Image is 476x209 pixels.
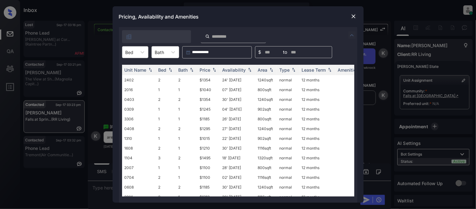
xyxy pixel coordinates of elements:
[176,173,197,182] td: 1
[125,67,147,73] div: Unit Name
[277,153,299,163] td: normal
[277,143,299,153] td: normal
[277,192,299,202] td: normal
[299,143,335,153] td: 12 months
[268,68,275,72] img: sorting
[176,85,197,95] td: 1
[302,67,326,73] div: Lease Term
[176,104,197,114] td: 1
[220,124,255,134] td: 27' [DATE]
[299,104,335,114] td: 12 months
[126,34,132,40] img: icon-zuma
[197,192,220,202] td: $1310
[220,153,255,163] td: 18' [DATE]
[277,124,299,134] td: normal
[205,34,210,39] img: icon-zuma
[167,68,174,72] img: sorting
[197,134,220,143] td: $1015
[156,104,176,114] td: 1
[176,143,197,153] td: 1
[156,173,176,182] td: 2
[299,173,335,182] td: 12 months
[197,75,220,85] td: $1354
[255,95,277,104] td: 1240 sqft
[122,95,156,104] td: 0403
[156,75,176,85] td: 2
[277,134,299,143] td: normal
[122,163,156,173] td: 2007
[176,153,197,163] td: 2
[255,114,277,124] td: 800 sqft
[259,49,261,56] span: $
[255,85,277,95] td: 800 sqft
[197,153,220,163] td: $1495
[220,95,255,104] td: 30' [DATE]
[122,192,156,202] td: 2801
[156,124,176,134] td: 2
[299,124,335,134] td: 12 months
[258,67,268,73] div: Area
[283,49,287,56] span: to
[176,182,197,192] td: 2
[156,192,176,202] td: 2
[255,163,277,173] td: 800 sqft
[176,124,197,134] td: 2
[220,182,255,192] td: 30' [DATE]
[197,143,220,153] td: $1210
[197,182,220,192] td: $1185
[156,114,176,124] td: 1
[255,153,277,163] td: 1320 sqft
[255,173,277,182] td: 1116 sqft
[277,104,299,114] td: normal
[220,173,255,182] td: 02' [DATE]
[299,163,335,173] td: 12 months
[220,85,255,95] td: 07' [DATE]
[277,85,299,95] td: normal
[299,192,335,202] td: 12 months
[122,124,156,134] td: 0408
[156,134,176,143] td: 1
[197,163,220,173] td: $1100
[122,173,156,182] td: 0704
[156,163,176,173] td: 1
[277,173,299,182] td: normal
[299,95,335,104] td: 12 months
[122,104,156,114] td: 0309
[197,114,220,124] td: $1185
[255,143,277,153] td: 1116 sqft
[197,95,220,104] td: $1354
[247,68,253,72] img: sorting
[338,67,359,73] div: Amenities
[220,114,255,124] td: 26' [DATE]
[200,67,211,73] div: Price
[197,104,220,114] td: $1245
[122,182,156,192] td: 0608
[277,163,299,173] td: normal
[220,134,255,143] td: 22' [DATE]
[122,143,156,153] td: 1608
[299,134,335,143] td: 12 months
[255,75,277,85] td: 1240 sqft
[291,68,297,72] img: sorting
[156,143,176,153] td: 2
[255,182,277,192] td: 1240 sqft
[176,163,197,173] td: 1
[176,134,197,143] td: 1
[122,75,156,85] td: 2402
[277,182,299,192] td: normal
[147,68,153,72] img: sorting
[122,134,156,143] td: 1310
[158,67,167,73] div: Bed
[299,153,335,163] td: 12 months
[176,75,197,85] td: 2
[299,75,335,85] td: 12 months
[122,153,156,163] td: 1104
[277,75,299,85] td: normal
[113,6,364,27] div: Pricing, Availability and Amenities
[220,192,255,202] td: 30' [DATE]
[220,104,255,114] td: 04' [DATE]
[280,67,290,73] div: Type
[220,75,255,85] td: 24' [DATE]
[348,31,356,39] img: icon-zuma
[122,85,156,95] td: 2016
